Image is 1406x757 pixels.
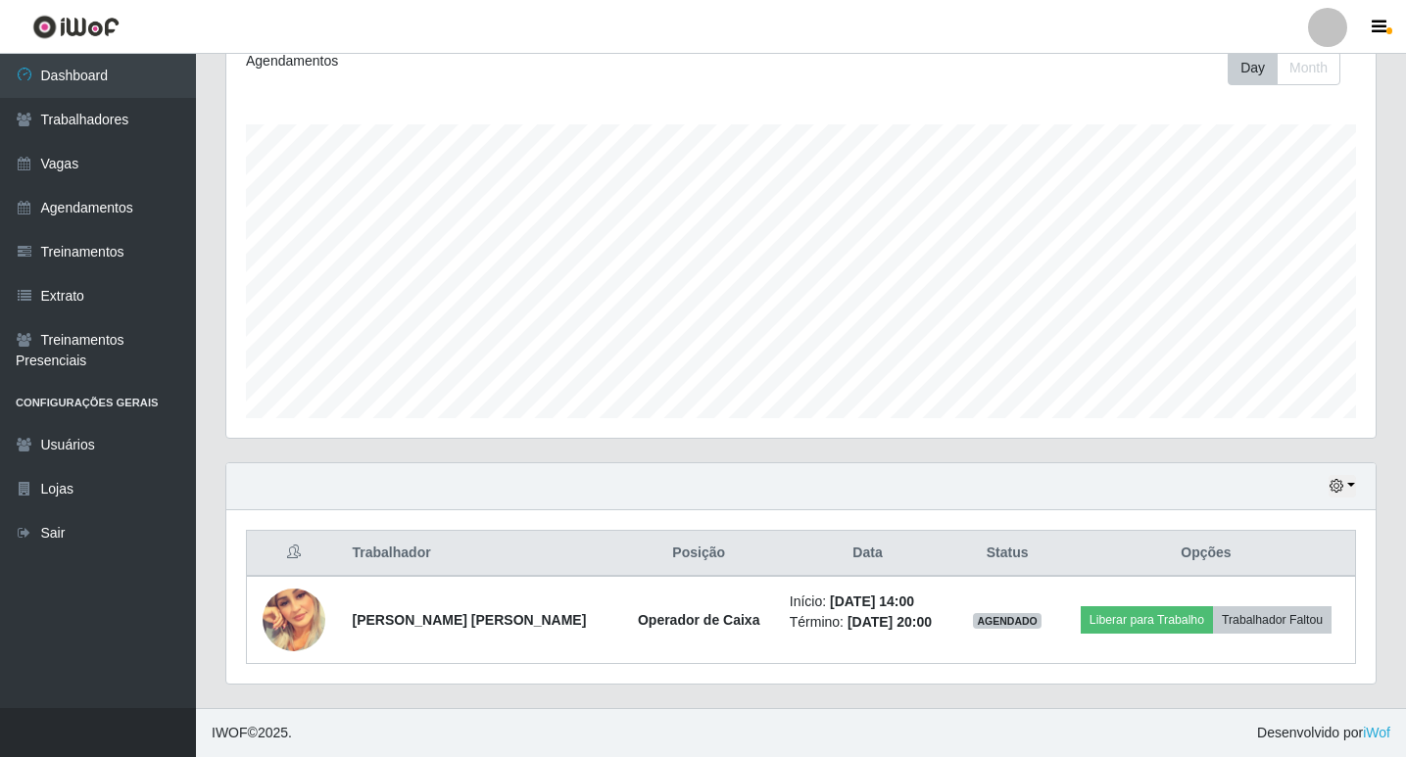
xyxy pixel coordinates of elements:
span: © 2025 . [212,723,292,743]
button: Trabalhador Faltou [1213,606,1332,634]
span: IWOF [212,725,248,740]
button: Liberar para Trabalho [1081,606,1213,634]
th: Opções [1057,531,1356,577]
th: Trabalhador [341,531,620,577]
time: [DATE] 20:00 [848,614,932,630]
li: Término: [790,612,946,633]
span: Desenvolvido por [1257,723,1390,743]
strong: [PERSON_NAME] [PERSON_NAME] [353,612,587,628]
strong: Operador de Caixa [638,612,760,628]
div: Agendamentos [246,51,692,71]
button: Month [1277,51,1340,85]
img: CoreUI Logo [32,15,120,39]
button: Day [1228,51,1278,85]
span: AGENDADO [973,613,1042,629]
time: [DATE] 14:00 [830,593,914,609]
div: First group [1228,51,1340,85]
th: Data [778,531,958,577]
li: Início: [790,591,946,612]
th: Status [957,531,1057,577]
img: 1747246245784.jpeg [263,589,325,651]
th: Posição [620,531,778,577]
a: iWof [1363,725,1390,740]
div: Toolbar with button groups [1228,51,1356,85]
